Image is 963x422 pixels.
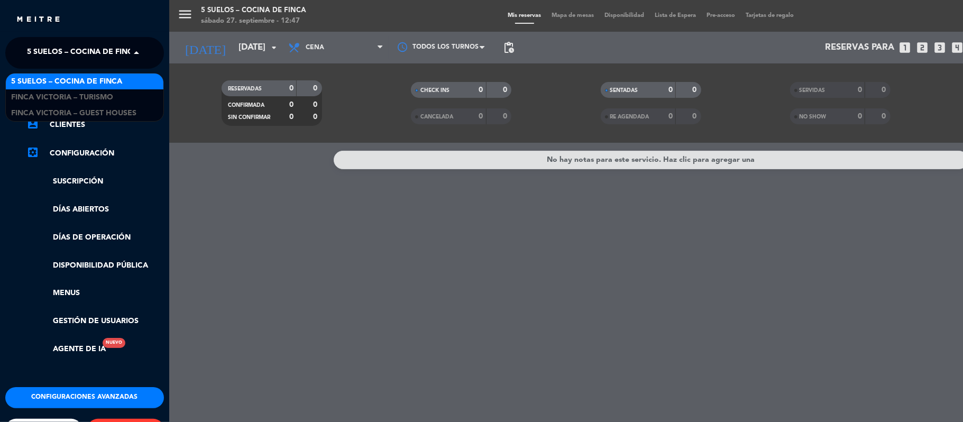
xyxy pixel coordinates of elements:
[27,42,138,64] span: 5 SUELOS – COCINA DE FINCA
[26,232,164,244] a: Días de Operación
[11,107,136,120] span: FINCA VICTORIA – GUEST HOUSES
[11,91,113,104] span: FINCA VICTORIA – TURISMO
[16,16,61,24] img: MEITRE
[26,117,39,130] i: account_box
[26,147,164,160] a: Configuración
[26,118,164,131] a: account_boxClientes
[103,338,125,348] div: Nuevo
[26,204,164,216] a: Días abiertos
[5,387,164,408] button: Configuraciones avanzadas
[26,343,106,355] a: Agente de IANuevo
[26,287,164,299] a: Menus
[11,76,122,88] span: 5 SUELOS – COCINA DE FINCA
[26,176,164,188] a: Suscripción
[26,146,39,159] i: settings_applications
[26,315,164,327] a: Gestión de usuarios
[26,260,164,272] a: Disponibilidad pública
